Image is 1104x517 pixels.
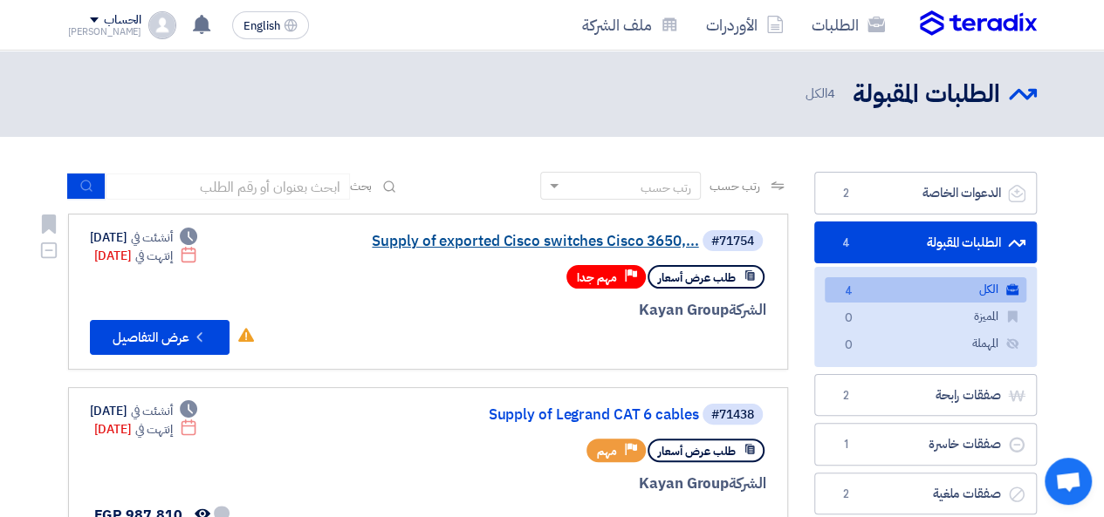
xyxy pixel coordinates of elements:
[836,235,857,252] span: 4
[814,423,1037,466] a: صفقات خاسرة1
[658,443,736,459] span: طلب عرض أسعار
[90,320,230,355] button: عرض التفاصيل
[94,420,198,439] div: [DATE]
[814,473,1037,515] a: صفقات ملغية2
[836,185,857,202] span: 2
[106,173,350,200] input: ابحث بعنوان أو رقم الطلب
[135,247,173,265] span: إنتهت في
[350,177,373,195] span: بحث
[94,247,198,265] div: [DATE]
[90,402,198,420] div: [DATE]
[568,4,692,45] a: ملف الشركة
[711,235,754,248] div: #71754
[641,179,691,197] div: رتب حسب
[711,409,754,421] div: #71438
[836,486,857,503] span: 2
[346,299,766,322] div: Kayan Group
[148,11,176,39] img: profile_test.png
[350,407,699,423] a: Supply of Legrand CAT 6 cables
[104,13,141,28] div: الحساب
[232,11,309,39] button: English
[839,310,860,328] span: 0
[839,337,860,355] span: 0
[729,473,766,494] span: الشركة
[1045,458,1092,505] div: Open chat
[839,282,860,301] span: 4
[131,228,173,247] span: أنشئت في
[920,10,1037,37] img: Teradix logo
[825,331,1026,357] a: المهملة
[346,473,766,495] div: Kayan Group
[853,78,1000,112] h2: الطلبات المقبولة
[243,20,280,32] span: English
[836,387,857,405] span: 2
[692,4,798,45] a: الأوردرات
[658,269,736,286] span: طلب عرض أسعار
[814,172,1037,214] a: الدعوات الخاصة2
[68,27,142,37] div: [PERSON_NAME]
[577,269,617,286] span: مهم جدا
[806,84,839,104] span: الكل
[729,299,766,321] span: الشركة
[814,374,1037,417] a: صفقات رابحة2
[350,234,699,249] a: Supply of exported Cisco switches Cisco 3650,...
[814,221,1037,264] a: الطلبات المقبولة4
[90,228,198,247] div: [DATE]
[131,402,173,420] span: أنشئت في
[597,443,617,459] span: مهم
[135,420,173,439] span: إنتهت في
[798,4,899,45] a: الطلبات
[827,84,835,103] span: 4
[836,436,857,453] span: 1
[710,177,759,195] span: رتب حسب
[825,277,1026,303] a: الكل
[825,304,1026,330] a: المميزة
